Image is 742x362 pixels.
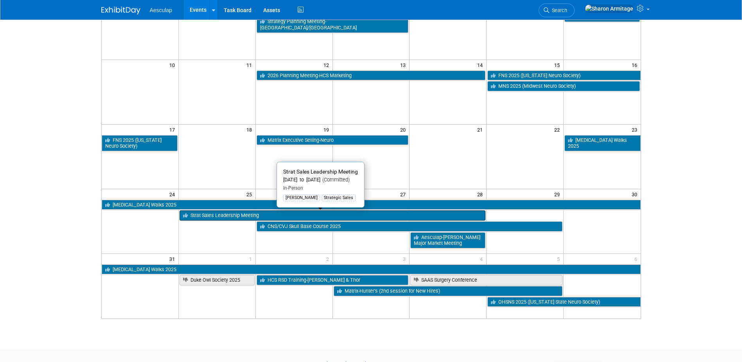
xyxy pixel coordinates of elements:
span: 16 [631,60,641,70]
span: In-Person [283,185,303,191]
span: 2 [325,254,332,264]
img: Sharon Armitage [585,4,634,13]
span: 29 [553,189,563,199]
a: [MEDICAL_DATA] Walks 2025 [564,135,640,151]
div: Strategic Sales [322,194,356,201]
a: Search [539,4,575,17]
a: MNS 2025 (Midwest Neuro Society) [487,81,640,91]
span: 5 [556,254,563,264]
span: 1 [248,254,255,264]
span: 3 [402,254,409,264]
span: 25 [246,189,255,199]
span: Strat Sales Leadership Meeting [283,168,358,175]
span: 21 [476,125,486,134]
a: FNS 2025 ([US_STATE] Neuro Society) [102,135,178,151]
span: 23 [631,125,641,134]
span: 14 [476,60,486,70]
a: Strat Sales Leadership Meeting [180,210,485,221]
span: (Committed) [320,177,350,183]
span: 11 [246,60,255,70]
span: 27 [399,189,409,199]
a: CNS/CVJ Skull Base Course 2025 [257,221,562,232]
a: [MEDICAL_DATA] Walks 2025 [102,200,641,210]
span: 17 [169,125,178,134]
span: 10 [169,60,178,70]
span: 31 [169,254,178,264]
a: Matrix Executive Selling-Neuro [257,135,409,145]
span: Search [549,7,567,13]
span: 22 [553,125,563,134]
a: Strategy Planning Meeting-[GEOGRAPHIC_DATA]/[GEOGRAPHIC_DATA] [257,16,409,33]
span: 6 [634,254,641,264]
span: Aesculap [150,7,172,13]
span: 12 [323,60,332,70]
a: SAAS Surgery Conference [410,275,562,285]
a: 2026 Planning Meeting-HCS Marketing [257,71,486,81]
div: [DATE] to [DATE] [283,177,358,183]
a: HCS RSD Training-[PERSON_NAME] & Thor [257,275,409,285]
span: 30 [631,189,641,199]
span: 4 [479,254,486,264]
span: 20 [399,125,409,134]
img: ExhibitDay [101,7,140,14]
span: 28 [476,189,486,199]
a: Matrix-Hunter’s (2nd session for New Hires) [334,286,563,296]
span: 24 [169,189,178,199]
a: Duke Owl Society 2025 [180,275,255,285]
a: FNS 2025 ([US_STATE] Neuro Society) [487,71,640,81]
span: 13 [399,60,409,70]
a: [MEDICAL_DATA] Walks 2025 [102,264,641,275]
a: Aesculap-[PERSON_NAME] Major Market Meeting [410,232,485,248]
span: 18 [246,125,255,134]
span: 15 [553,60,563,70]
div: [PERSON_NAME] [283,194,320,201]
a: OHSNS 2025 ([US_STATE] State Neuro Society) [487,297,640,307]
span: 19 [323,125,332,134]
